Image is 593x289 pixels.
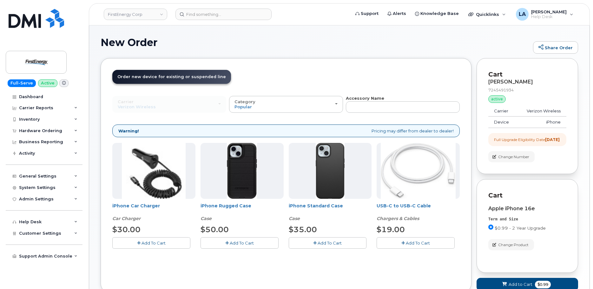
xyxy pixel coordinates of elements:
[142,240,166,245] span: Add To Cart
[101,37,530,48] h1: New Order
[488,239,534,250] button: Change Product
[201,237,279,248] button: Add To Cart
[122,143,186,199] img: iphonesecg.jpg
[488,105,517,117] td: Carrier
[488,79,566,85] div: [PERSON_NAME]
[112,237,190,248] button: Add To Cart
[498,242,529,248] span: Change Product
[495,225,546,231] span: $0.99 - 2 Year Upgrade
[346,96,384,101] strong: Accessory Name
[289,237,367,248] button: Add To Cart
[234,99,255,104] span: Category
[112,203,195,222] div: iPhone Car Charger
[377,225,405,234] span: $19.00
[234,104,252,109] span: Popular
[118,128,139,134] strong: Warning!
[488,87,566,93] div: 7245491934
[517,117,566,128] td: iPhone
[488,206,566,212] div: Apple iPhone 16e
[488,217,566,222] div: Term and Size
[488,191,566,200] p: Cart
[201,216,212,221] em: Case
[289,203,372,222] div: iPhone Standard Case
[289,203,343,209] a: iPhone Standard Case
[318,240,342,245] span: Add To Cart
[381,143,456,199] img: USB-C.jpg
[488,70,566,79] p: Cart
[488,225,493,230] input: $0.99 - 2 Year Upgrade
[494,137,560,142] div: Full Upgrade Eligibility Date
[535,281,551,288] span: $0.99
[117,74,226,79] span: Order new device for existing or suspended line
[112,225,141,234] span: $30.00
[289,225,317,234] span: $35.00
[316,143,345,199] img: Symmetry.jpg
[377,203,460,222] div: USB-C to USB-C Cable
[488,117,517,128] td: Device
[377,216,419,221] em: Chargers & Cables
[112,124,460,138] div: Pricing may differ from dealer to dealer!
[112,216,141,221] em: Car Charger
[406,240,430,245] span: Add To Cart
[533,41,578,54] a: Share Order
[488,95,506,103] div: active
[112,203,160,209] a: iPhone Car Charger
[377,237,455,248] button: Add To Cart
[377,203,431,209] a: USB-C to USB-C Cable
[201,225,229,234] span: $50.00
[227,143,257,199] img: Defender.jpg
[565,261,588,284] iframe: Messenger Launcher
[517,105,566,117] td: Verizon Wireless
[498,154,529,160] span: Change Number
[201,203,284,222] div: iPhone Rugged Case
[545,137,560,142] strong: [DATE]
[201,203,251,209] a: iPhone Rugged Case
[229,96,343,112] button: Category Popular
[230,240,254,245] span: Add To Cart
[509,281,532,287] span: Add to Cart
[289,216,300,221] em: Case
[488,151,535,162] button: Change Number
